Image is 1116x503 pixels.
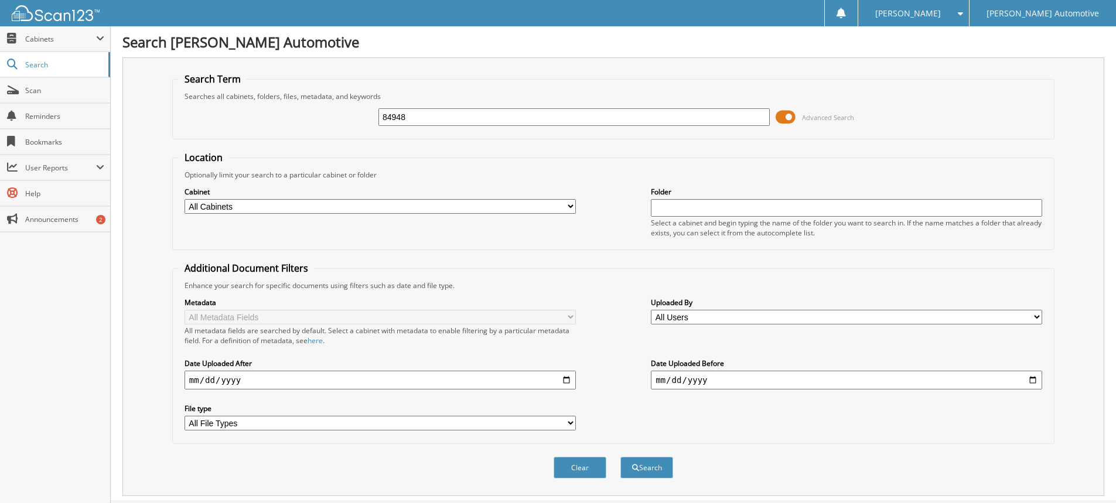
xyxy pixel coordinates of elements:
img: scan123-logo-white.svg [12,5,100,21]
div: Searches all cabinets, folders, files, metadata, and keywords [179,91,1048,101]
label: Uploaded By [651,297,1042,307]
span: Announcements [25,214,104,224]
label: Date Uploaded Before [651,358,1042,368]
h1: Search [PERSON_NAME] Automotive [122,32,1104,52]
div: Enhance your search for specific documents using filters such as date and file type. [179,280,1048,290]
span: [PERSON_NAME] [875,10,941,17]
input: start [185,371,576,389]
button: Search [620,457,673,478]
span: Bookmarks [25,137,104,147]
button: Clear [554,457,606,478]
div: 2 [96,215,105,224]
span: Help [25,189,104,199]
label: Folder [651,187,1042,197]
span: Scan [25,85,104,95]
label: Date Uploaded After [185,358,576,368]
legend: Location [179,151,228,164]
div: Optionally limit your search to a particular cabinet or folder [179,170,1048,180]
a: here [308,336,323,345]
div: Select a cabinet and begin typing the name of the folder you want to search in. If the name match... [651,218,1042,238]
span: Cabinets [25,34,96,44]
span: Search [25,60,103,70]
label: File type [185,403,576,413]
legend: Additional Document Filters [179,262,314,275]
legend: Search Term [179,73,247,85]
div: All metadata fields are searched by default. Select a cabinet with metadata to enable filtering b... [185,326,576,345]
span: [PERSON_NAME] Automotive [987,10,1099,17]
span: Reminders [25,111,104,121]
input: end [651,371,1042,389]
label: Cabinet [185,187,576,197]
span: User Reports [25,163,96,173]
span: Advanced Search [802,113,854,122]
label: Metadata [185,297,576,307]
